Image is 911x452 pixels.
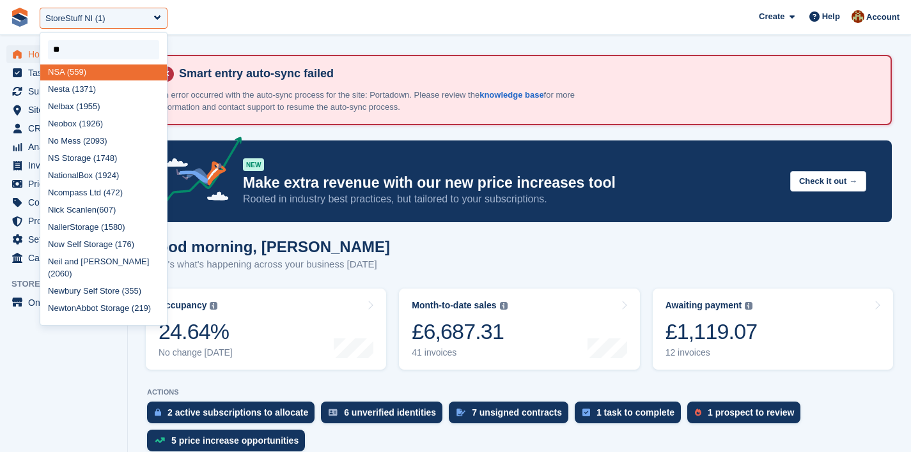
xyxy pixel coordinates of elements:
[159,89,606,114] p: An error occurred with the auto-sync process for the site: Portadown. Please review the for more ...
[6,101,121,119] a: menu
[40,149,167,167] div: S Storage (1748)
[28,119,105,137] span: CRM
[48,188,54,197] span: N
[243,192,780,206] p: Rooted in industry best practices, but tailored to your subscriptions.
[666,347,758,358] div: 12 invoices
[28,101,105,119] span: Sites
[596,407,674,418] div: 1 task to complete
[6,175,121,193] a: menu
[582,409,590,416] img: task-75834270c22a3079a89374b754ae025e5fb1db73e45f91037f5363f120a921f8.svg
[399,289,639,370] a: Month-to-date sales £6,687.31 41 invoices
[159,300,206,311] div: Occupancy
[344,407,436,418] div: 6 unverified identities
[155,437,165,443] img: price_increase_opportunities-93ffe204e8149a01c8c9dc8f82e8f89637d9d84a8eef4429ea346261dce0b2c0.svg
[500,302,508,310] img: icon-info-grey-7440780725fd019a000dd9b08b2336e03edf1995a4989e88bcd33f0948082b44.svg
[412,319,507,345] div: £6,687.31
[92,205,97,215] span: n
[456,409,465,416] img: contract_signature_icon-13c848040528278c33f63329250d36e43548de30e8caae1d1a13099fd9432cc5.svg
[6,249,121,267] a: menu
[695,409,701,416] img: prospect-51fa495bee0391a8d652442698ab0144808aea92771e9ea1ae160a38d050c398.svg
[28,156,105,174] span: Invoices
[48,239,54,249] span: N
[147,388,892,396] p: ACTIONS
[708,407,794,418] div: 1 prospect to review
[48,67,54,77] span: N
[412,347,507,358] div: 41 invoices
[28,249,105,267] span: Capital
[472,407,562,418] div: 7 unsigned contracts
[48,153,54,163] span: N
[28,294,105,312] span: Online Store
[40,236,167,253] div: ow Self Storage (176)
[48,102,54,111] span: N
[69,257,74,266] span: n
[449,402,575,430] a: 7 unsigned contracts
[6,64,121,82] a: menu
[28,230,105,248] span: Settings
[72,303,76,313] span: n
[745,302,752,310] img: icon-info-grey-7440780725fd019a000dd9b08b2336e03edf1995a4989e88bcd33f0948082b44.svg
[45,12,105,25] div: StoreStuff NI (1)
[10,8,29,27] img: stora-icon-8386f47178a22dfd0bd8f6a31ec36ba5ce8667c1dd55bd0f319d3a0aa187defe.svg
[159,347,233,358] div: No change [DATE]
[155,408,161,416] img: active_subscription_to_allocate_icon-d502201f5373d7db506a760aba3b589e785aa758c864c3986d89f69b8ff3...
[28,193,105,211] span: Coupons
[6,119,121,137] a: menu
[48,119,54,128] span: N
[40,184,167,201] div: compass Ltd (472)
[653,289,893,370] a: Awaiting payment £1,119.07 12 invoices
[6,193,121,211] a: menu
[146,289,386,370] a: Occupancy 24.64% No change [DATE]
[666,319,758,345] div: £1,119.07
[147,238,390,255] h1: Good morning, [PERSON_NAME]
[28,138,105,156] span: Analytics
[329,409,338,416] img: verify_identity-adf6edd0f0f0b5bbfe63781bf79b02c33cf7c696d77639b501bdc392416b5a36.svg
[48,205,54,215] span: N
[6,156,121,174] a: menu
[67,170,72,180] span: n
[666,300,742,311] div: Awaiting payment
[40,80,167,98] div: esta (1371)
[40,218,167,236] div: ailerStorage (1580)
[28,45,105,63] span: Home
[822,10,840,23] span: Help
[174,66,880,81] h4: Smart entry auto-sync failed
[479,90,543,100] a: knowledge base
[40,63,167,80] div: SA (559)
[6,45,121,63] a: menu
[790,171,866,192] button: Check it out →
[6,212,121,230] a: menu
[6,230,121,248] a: menu
[40,283,167,300] div: ewbury Self Store (355)
[81,205,85,215] span: n
[153,137,242,209] img: price-adjustments-announcement-icon-8257ccfd72463d97f412b2fc003d46551f7dbcb40ab6d574587a9cd5c0d94...
[40,317,167,347] div: orthdow Self Storage (1835)
[40,132,167,149] div: o Mess (2093)
[48,136,54,146] span: N
[147,257,390,272] p: Here's what's happening across your business [DATE]
[321,402,449,430] a: 6 unverified identities
[6,82,121,100] a: menu
[210,302,217,310] img: icon-info-grey-7440780725fd019a000dd9b08b2336e03edf1995a4989e88bcd33f0948082b44.svg
[759,10,784,23] span: Create
[575,402,687,430] a: 1 task to complete
[28,175,105,193] span: Pricing
[243,174,780,192] p: Make extra revenue with our new price increases tool
[40,115,167,132] div: eobox (1926)
[48,257,54,266] span: N
[159,319,233,345] div: 24.64%
[6,138,121,156] a: menu
[40,201,167,218] div: ick Sca le (607)
[48,286,54,296] span: N
[48,84,54,94] span: N
[40,98,167,115] div: elbax (1955)
[687,402,807,430] a: 1 prospect to review
[167,407,308,418] div: 2 active subscriptions to allocate
[171,435,299,446] div: 5 price increase opportunities
[28,82,105,100] span: Subscriptions
[40,253,167,283] div: eil a d [PERSON_NAME] (2060)
[243,158,264,171] div: NEW
[6,294,121,312] a: menu
[28,212,105,230] span: Protection
[48,222,54,232] span: N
